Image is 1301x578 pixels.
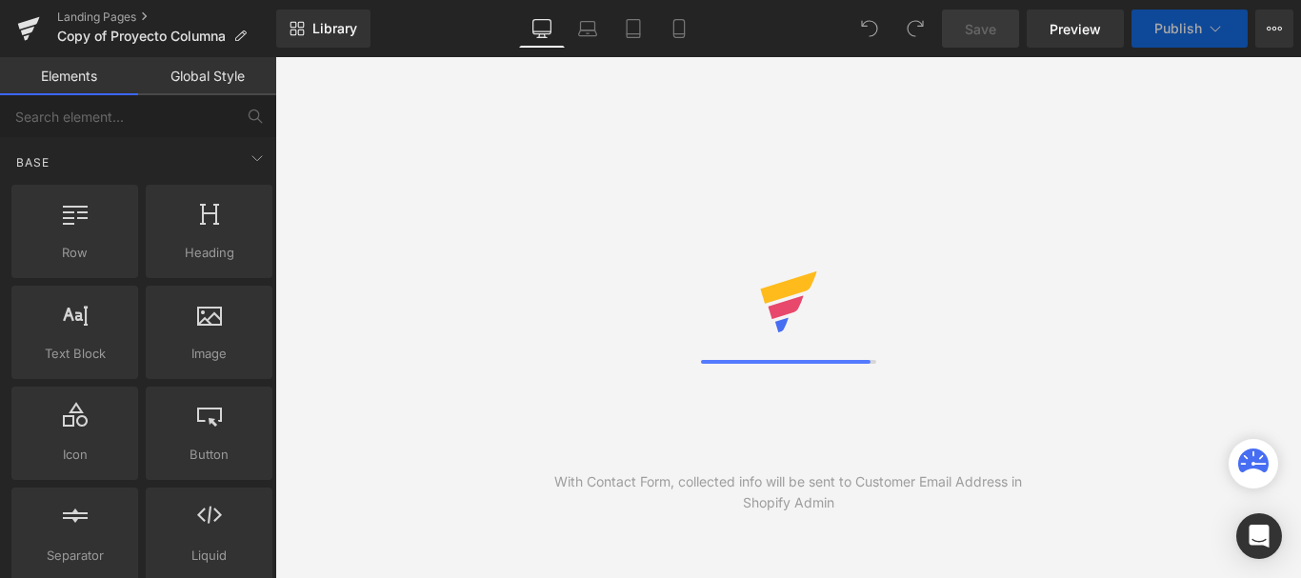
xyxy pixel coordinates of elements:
[151,243,267,263] span: Heading
[151,445,267,465] span: Button
[151,546,267,566] span: Liquid
[656,10,702,48] a: Mobile
[896,10,934,48] button: Redo
[1050,19,1101,39] span: Preview
[531,471,1045,513] div: With Contact Form, collected info will be sent to Customer Email Address in Shopify Admin
[565,10,610,48] a: Laptop
[151,344,267,364] span: Image
[138,57,276,95] a: Global Style
[851,10,889,48] button: Undo
[17,445,132,465] span: Icon
[276,10,370,48] a: New Library
[17,243,132,263] span: Row
[1255,10,1293,48] button: More
[610,10,656,48] a: Tablet
[965,19,996,39] span: Save
[1027,10,1124,48] a: Preview
[1236,513,1282,559] div: Open Intercom Messenger
[14,153,51,171] span: Base
[17,546,132,566] span: Separator
[1154,21,1202,36] span: Publish
[1131,10,1248,48] button: Publish
[57,29,226,44] span: Copy of Proyecto Columna
[57,10,276,25] a: Landing Pages
[17,344,132,364] span: Text Block
[519,10,565,48] a: Desktop
[312,20,357,37] span: Library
